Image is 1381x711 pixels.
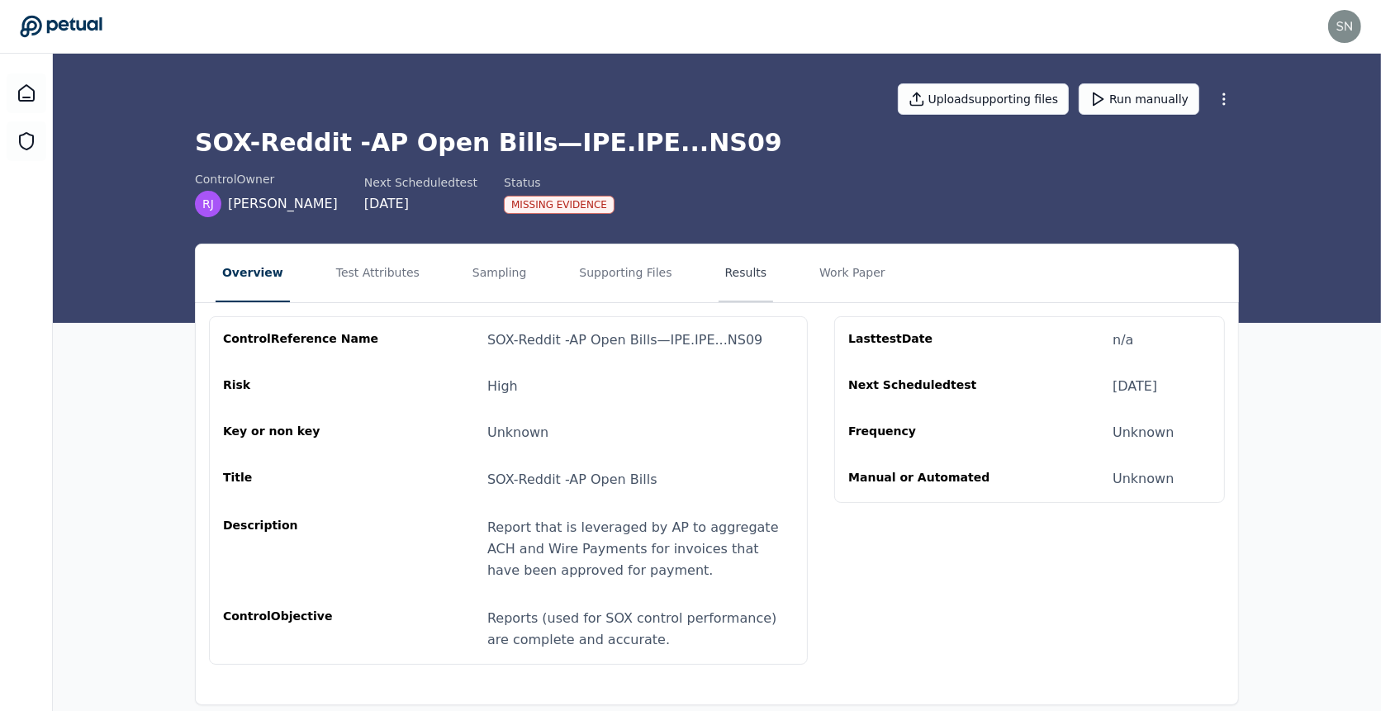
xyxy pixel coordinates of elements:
div: Risk [223,377,382,396]
h1: SOX-Reddit -AP Open Bills — IPE.IPE...NS09 [195,128,1239,158]
button: More Options [1209,84,1239,114]
div: Reports (used for SOX control performance) are complete and accurate. [487,608,794,651]
a: Dashboard [7,73,46,113]
div: Next Scheduled test [364,174,477,191]
div: Unknown [487,423,548,443]
div: Manual or Automated [848,469,1007,489]
div: Last test Date [848,330,1007,350]
span: [PERSON_NAME] [228,194,338,214]
div: Title [223,469,382,491]
button: Test Attributes [330,244,426,302]
div: control Objective [223,608,382,651]
div: Unknown [1113,469,1174,489]
div: Frequency [848,423,1007,443]
div: Next Scheduled test [848,377,1007,396]
span: RJ [202,196,214,212]
div: [DATE] [1113,377,1157,396]
button: Work Paper [813,244,892,302]
div: SOX-Reddit -AP Open Bills — IPE.IPE...NS09 [487,330,762,350]
a: SOC [7,121,46,161]
img: snir+reddit@petual.ai [1328,10,1361,43]
div: [DATE] [364,194,477,214]
div: High [487,377,518,396]
a: Go to Dashboard [20,15,102,38]
div: Status [504,174,615,191]
div: Unknown [1113,423,1174,443]
div: control Reference Name [223,330,382,350]
div: Description [223,517,382,581]
div: Report that is leveraged by AP to aggregate ACH and Wire Payments for invoices that have been app... [487,517,794,581]
div: control Owner [195,171,338,187]
button: Supporting Files [572,244,678,302]
button: Run manually [1079,83,1199,115]
div: Missing Evidence [504,196,615,214]
button: Results [719,244,774,302]
button: Overview [216,244,290,302]
div: Key or non key [223,423,382,443]
div: n/a [1113,330,1133,350]
nav: Tabs [196,244,1238,302]
button: Sampling [466,244,534,302]
button: Uploadsupporting files [898,83,1070,115]
span: SOX-Reddit -AP Open Bills [487,472,657,487]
